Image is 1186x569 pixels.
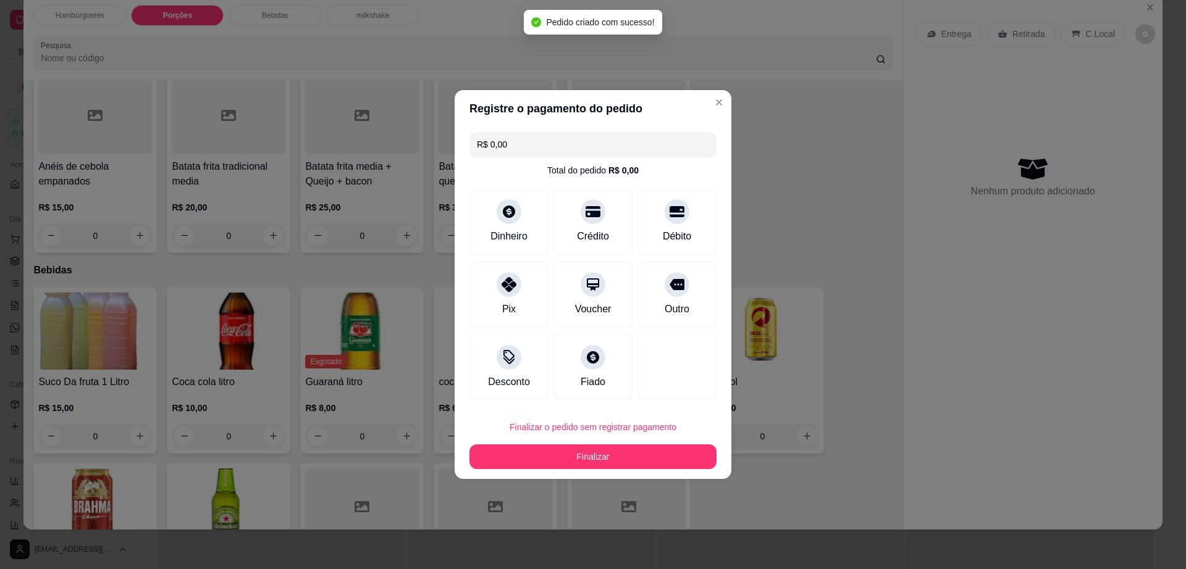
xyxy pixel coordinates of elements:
div: Fiado [581,375,605,389]
div: Pix [502,302,516,317]
span: check-circle [531,17,541,27]
button: Finalizar [469,444,717,469]
button: Close [709,93,729,112]
input: Ex.: hambúrguer de cordeiro [477,132,709,157]
div: Crédito [577,229,609,244]
header: Registre o pagamento do pedido [455,90,731,127]
div: Dinheiro [490,229,528,244]
div: R$ 0,00 [608,164,639,177]
div: Desconto [488,375,530,389]
span: Pedido criado com sucesso! [546,17,654,27]
div: Total do pedido [547,164,639,177]
div: Débito [663,229,691,244]
div: Outro [665,302,689,317]
button: Finalizar o pedido sem registrar pagamento [469,415,717,439]
div: Voucher [575,302,612,317]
